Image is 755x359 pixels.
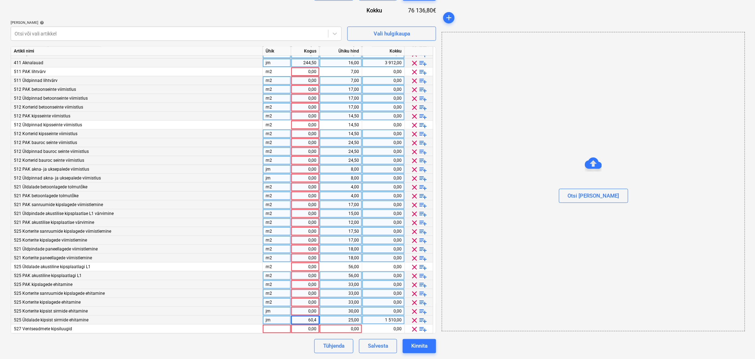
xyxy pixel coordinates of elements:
div: 0,00 [365,271,402,280]
div: m2 [263,156,291,165]
span: 511 Üldpinnad lihtvärv [14,78,58,83]
div: 0,00 [365,165,402,174]
div: Otsi [PERSON_NAME] [568,191,619,200]
div: jm [263,316,291,325]
span: clear [411,112,419,121]
div: 0,00 [365,138,402,147]
span: playlist_add [419,307,428,316]
div: 0,00 [294,76,316,85]
div: m2 [263,147,291,156]
div: 16,00 [322,59,359,67]
div: jm [263,165,291,174]
span: playlist_add [419,325,428,333]
div: Kogus [291,47,320,56]
span: playlist_add [419,59,428,67]
div: 3 912,00 [365,59,402,67]
div: 0,00 [294,236,316,245]
div: 18,00 [322,254,359,263]
span: 512 Üldpinnad akna- ja uksepalede viimistlus [14,176,101,181]
div: m2 [263,121,291,129]
div: 0,00 [294,271,316,280]
span: clear [411,236,419,245]
div: 0,00 [365,263,402,271]
span: 525 PAK kipslagede ehitamine [14,282,72,287]
div: Kinnita [411,342,428,351]
div: 0,00 [294,218,316,227]
div: Salvesta [368,342,388,351]
span: playlist_add [419,85,428,94]
div: 25,00 [322,316,359,325]
span: 525 Korterite sanruumide kipslagede viimistlemine [14,229,111,234]
div: 76 136,80€ [393,6,436,15]
span: playlist_add [419,201,428,209]
div: 0,00 [294,147,316,156]
span: 521 Üldalade betoonlagede tolmutõke [14,184,87,189]
span: playlist_add [419,94,428,103]
button: Vali hulgikaupa [347,27,436,41]
span: playlist_add [419,272,428,280]
span: 512 PAK akna- ja uksepalede viimistlus [14,167,89,172]
span: 525 Korterite sanruumide kipslagede ehitamine [14,291,105,296]
div: 17,00 [322,94,359,103]
span: clear [411,325,419,333]
span: playlist_add [419,227,428,236]
div: Ühiku hind [320,47,362,56]
div: 0,00 [365,298,402,307]
div: m2 [263,183,291,192]
span: 411 Aknalauad [14,60,43,65]
span: playlist_add [419,281,428,289]
div: 56,00 [322,271,359,280]
div: 17,00 [322,103,359,112]
button: Kinnita [403,339,436,353]
div: 0,00 [294,209,316,218]
div: m2 [263,280,291,289]
div: m2 [263,227,291,236]
div: m2 [263,112,291,121]
span: 521 Korterite paneellagede viimistlemine [14,255,92,260]
div: 0,00 [294,121,316,129]
span: clear [411,77,419,85]
span: clear [411,68,419,76]
div: 0,00 [294,85,316,94]
div: 0,00 [294,156,316,165]
div: 0,00 [294,165,316,174]
span: 512 Korterid betoonseinte viimistlus [14,105,83,110]
span: 521 PAK betoonlagede tolmutõke [14,193,78,198]
div: [PERSON_NAME] [11,20,342,25]
div: 0,00 [365,307,402,316]
div: Tühjenda [323,342,344,351]
span: 525 Korterite kipsist sirmide ehitamine [14,309,88,314]
span: playlist_add [419,156,428,165]
button: Tühjenda [314,339,353,353]
span: clear [411,121,419,129]
div: m2 [263,103,291,112]
div: Ühik [263,47,291,56]
span: 329 Kipskastide ehitamine duššide taha H-2400mm [14,51,113,56]
div: 0,00 [294,67,316,76]
span: playlist_add [419,254,428,263]
div: 0,00 [294,200,316,209]
div: 0,00 [294,263,316,271]
span: 525 Korterite kipslagede ehitamine [14,300,81,305]
span: clear [411,130,419,138]
span: clear [411,245,419,254]
div: 0,00 [365,280,402,289]
span: playlist_add [419,298,428,307]
div: 0,00 [365,200,402,209]
span: clear [411,183,419,192]
span: clear [411,272,419,280]
div: 17,00 [322,85,359,94]
div: 33,00 [322,280,359,289]
div: 0,00 [365,183,402,192]
span: clear [411,201,419,209]
span: playlist_add [419,192,428,200]
div: 244,50 [294,59,316,67]
div: 0,00 [294,183,316,192]
div: 8,00 [322,165,359,174]
div: 0,00 [365,85,402,94]
span: 521 PAK sanruumide kipslagede viimistlemine [14,202,103,207]
span: playlist_add [419,130,428,138]
span: clear [411,307,419,316]
div: 8,00 [322,174,359,183]
span: playlist_add [419,68,428,76]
